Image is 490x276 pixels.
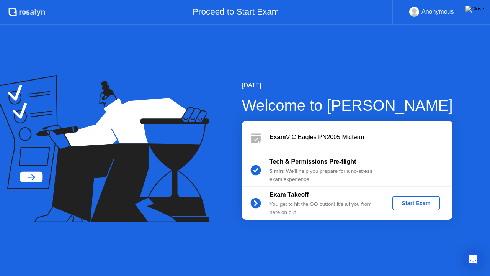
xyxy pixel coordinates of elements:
[242,81,453,90] div: [DATE]
[464,250,482,268] div: Open Intercom Messenger
[465,6,484,12] img: Close
[269,200,380,216] div: You get to hit the GO button! It’s all you from here on out
[269,134,286,140] b: Exam
[269,168,283,174] b: 5 min
[269,158,356,165] b: Tech & Permissions Pre-flight
[269,168,380,183] div: : We’ll help you prepare for a no-stress exam experience
[392,196,439,210] button: Start Exam
[395,200,436,206] div: Start Exam
[421,7,454,17] div: Anonymous
[269,133,452,142] div: VIC Eagles PN2005 Midterm
[242,94,453,117] div: Welcome to [PERSON_NAME]
[269,191,309,198] b: Exam Takeoff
